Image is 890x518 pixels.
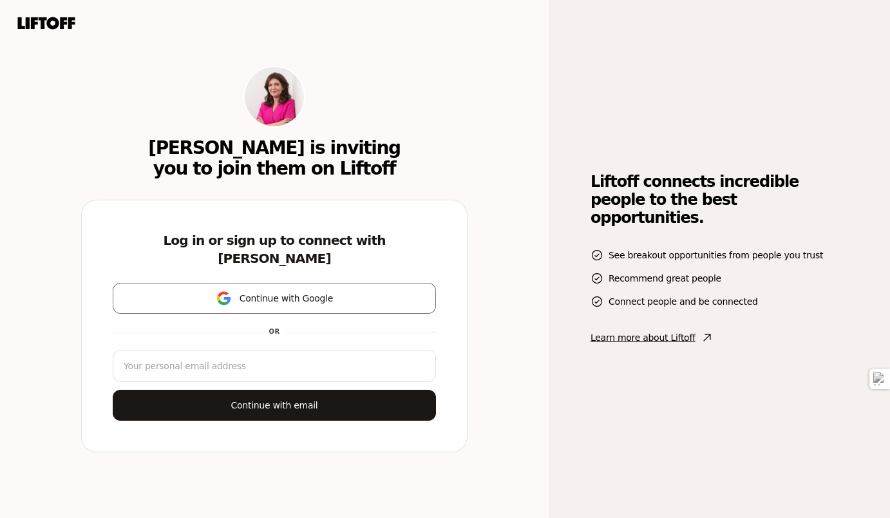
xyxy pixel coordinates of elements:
span: Connect people and be connected [609,294,758,309]
p: Log in or sign up to connect with [PERSON_NAME] [113,231,436,267]
input: Your personal email address [124,358,425,374]
h1: Liftoff connects incredible people to the best opportunities. [591,173,848,227]
p: [PERSON_NAME] is inviting you to join them on Liftoff [135,138,414,179]
img: google-logo [216,291,232,306]
span: Recommend great people [609,271,721,286]
span: See breakout opportunities from people you trust [609,247,823,263]
button: Continue with Google [113,283,436,314]
p: Learn more about Liftoff [591,330,696,345]
div: or [263,327,285,337]
button: Continue with email [113,390,436,421]
a: Learn more about Liftoff [591,330,848,345]
img: 9e09e871_5697_442b_ae6e_b16e3f6458f8.jpg [245,67,304,126]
